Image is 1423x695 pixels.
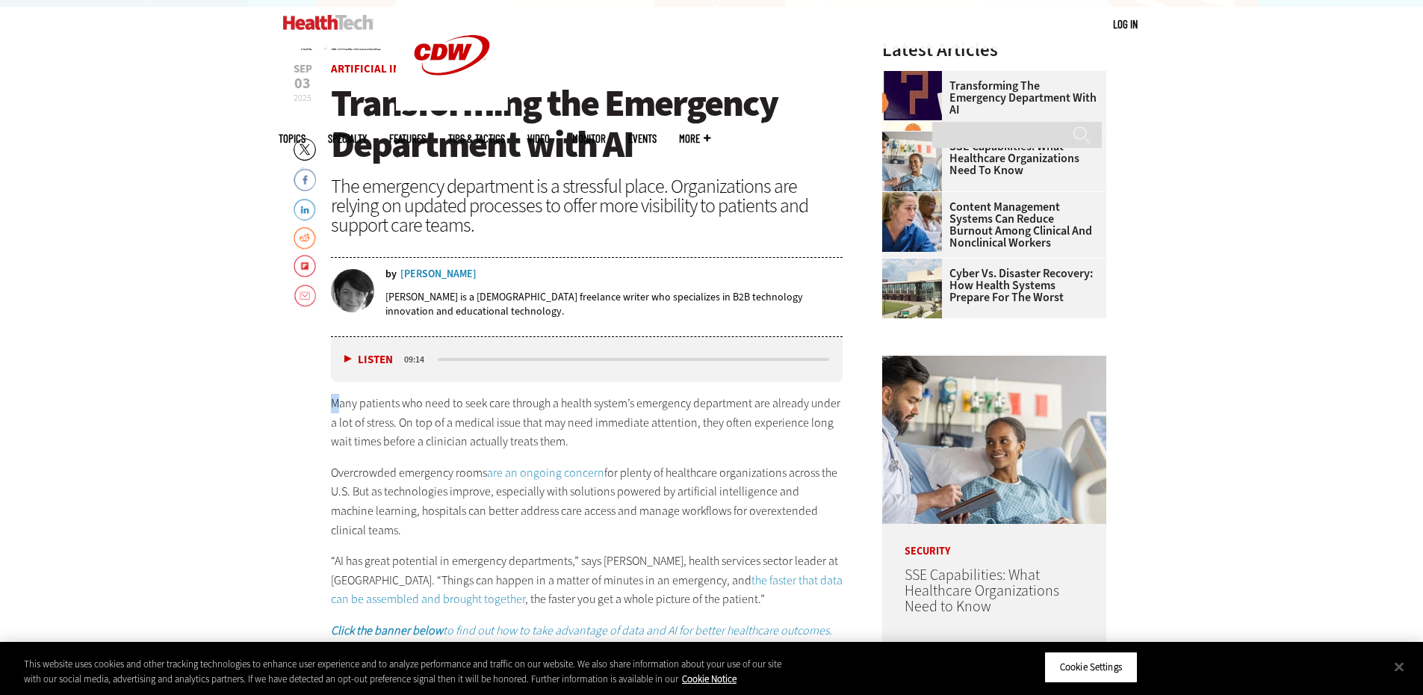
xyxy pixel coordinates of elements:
span: by [385,269,397,279]
button: Listen [344,354,393,365]
a: More information about your privacy [682,673,737,685]
p: [PERSON_NAME] is a [DEMOGRAPHIC_DATA] freelance writer who specializes in B2B technology innovati... [385,290,843,318]
img: Doctor speaking with patient [882,132,942,191]
a: SSE Capabilities: What Healthcare Organizations Need to Know [882,140,1097,176]
p: Many patients who need to seek care through a health system’s emergency department are already un... [331,394,843,451]
img: Doctor speaking with patient [882,356,1106,524]
em: to find out how to take advantage of data and AI for better healthcare outcomes. [331,623,832,638]
a: Cyber vs. Disaster Recovery: How Health Systems Prepare for the Worst [882,268,1097,303]
strong: Click the banner below [331,623,443,638]
span: Transforming the Emergency Department with AI [331,78,778,169]
a: Content Management Systems Can Reduce Burnout Among Clinical and Nonclinical Workers [882,201,1097,249]
a: Events [628,133,657,144]
span: More [679,133,710,144]
a: [PERSON_NAME] [400,269,477,279]
img: nurses talk in front of desktop computer [882,192,942,252]
a: University of Vermont Medical Center’s main campus [882,259,949,271]
div: This website uses cookies and other tracking technologies to enhance user experience and to analy... [24,657,783,686]
a: Click the banner belowto find out how to take advantage of data and AI for better healthcare outc... [331,623,832,638]
div: The emergency department is a stressful place. Organizations are relying on updated processes to ... [331,176,843,235]
p: Security [882,524,1106,557]
div: User menu [1113,16,1138,32]
a: SSE Capabilities: What Healthcare Organizations Need to Know [905,565,1059,617]
a: Features [389,133,426,144]
button: Cookie Settings [1044,652,1138,683]
a: nurses talk in front of desktop computer [882,192,949,204]
div: media player [331,337,843,382]
span: Specialty [328,133,367,144]
a: MonITor [572,133,606,144]
a: Doctor speaking with patient [882,132,949,143]
button: Close [1383,650,1416,683]
p: “AI has great potential in emergency departments,” says [PERSON_NAME], health services sector lea... [331,552,843,609]
span: Topics [279,133,306,144]
div: duration [402,353,435,366]
img: Home [283,15,373,30]
a: Video [527,133,550,144]
a: Log in [1113,17,1138,31]
p: Overcrowded emergency rooms for plenty of healthcare organizations across the U.S. But as technol... [331,463,843,540]
a: CDW [396,99,508,114]
img: University of Vermont Medical Center’s main campus [882,259,942,318]
a: Tips & Tactics [448,133,505,144]
a: are an ongoing concern [487,465,604,481]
